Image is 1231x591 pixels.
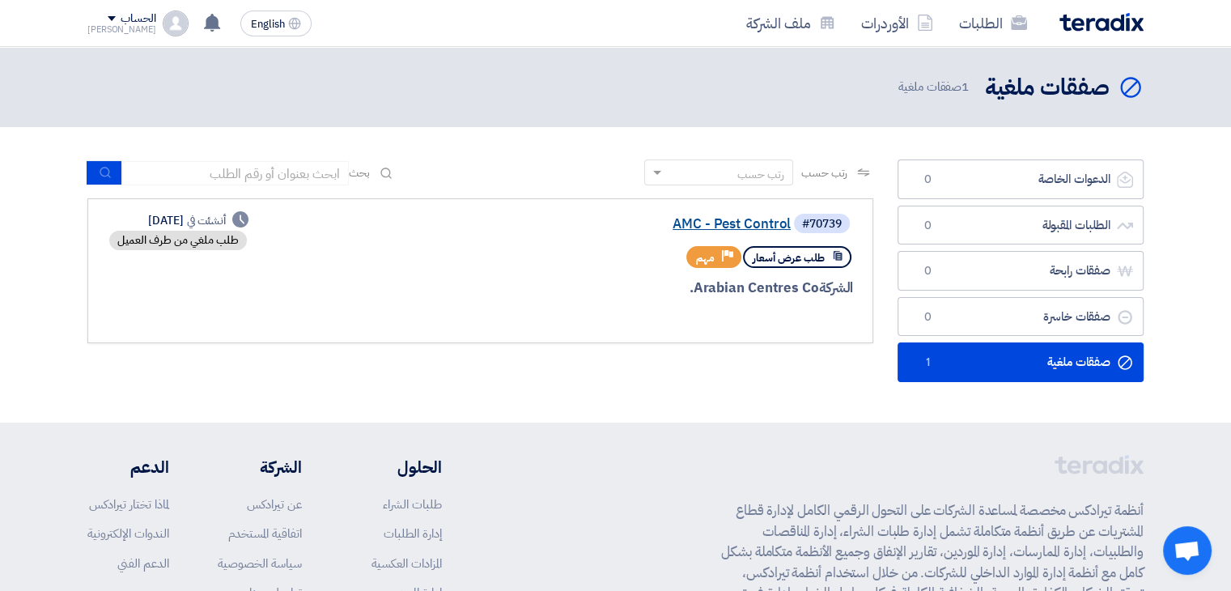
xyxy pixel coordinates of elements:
a: ملف الشركة [733,4,848,42]
span: الشركة [819,278,854,298]
div: #70739 [802,219,842,230]
a: Open chat [1163,526,1212,575]
a: الطلبات المقبولة0 [898,206,1144,245]
div: [DATE] [148,212,248,229]
a: صفقات ملغية1 [898,342,1144,382]
a: صفقات رابحة0 [898,251,1144,291]
span: صفقات ملغية [898,78,972,96]
a: الندوات الإلكترونية [87,525,169,542]
span: 0 [918,309,937,325]
span: أنشئت في [187,212,226,229]
img: profile_test.png [163,11,189,36]
a: الطلبات [946,4,1040,42]
a: طلبات الشراء [383,495,442,513]
li: الدعم [87,455,169,479]
div: [PERSON_NAME] [87,25,156,34]
div: رتب حسب [737,166,784,183]
a: صفقات خاسرة0 [898,297,1144,337]
span: مهم [696,250,715,266]
a: اتفاقية المستخدم [228,525,302,542]
div: طلب ملغي من طرف العميل [109,231,247,250]
h2: صفقات ملغية [985,72,1110,104]
span: طلب عرض أسعار [753,250,825,266]
a: لماذا تختار تيرادكس [89,495,169,513]
div: الحساب [121,12,155,26]
a: الدعم الفني [117,555,169,572]
button: English [240,11,312,36]
span: 1 [961,78,969,96]
span: بحث [349,164,370,181]
li: الشركة [218,455,302,479]
span: English [251,19,285,30]
input: ابحث بعنوان أو رقم الطلب [122,161,349,185]
span: 0 [918,218,937,234]
span: 1 [918,355,937,371]
div: Arabian Centres Co. [464,278,853,299]
a: الأوردرات [848,4,946,42]
span: رتب حسب [801,164,847,181]
img: Teradix logo [1059,13,1144,32]
span: 0 [918,263,937,279]
a: الدعوات الخاصة0 [898,159,1144,199]
a: AMC - Pest Control [467,217,791,232]
li: الحلول [350,455,442,479]
a: سياسة الخصوصية [218,555,302,572]
a: عن تيرادكس [247,495,302,513]
a: إدارة الطلبات [384,525,442,542]
span: 0 [918,172,937,188]
a: المزادات العكسية [371,555,442,572]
